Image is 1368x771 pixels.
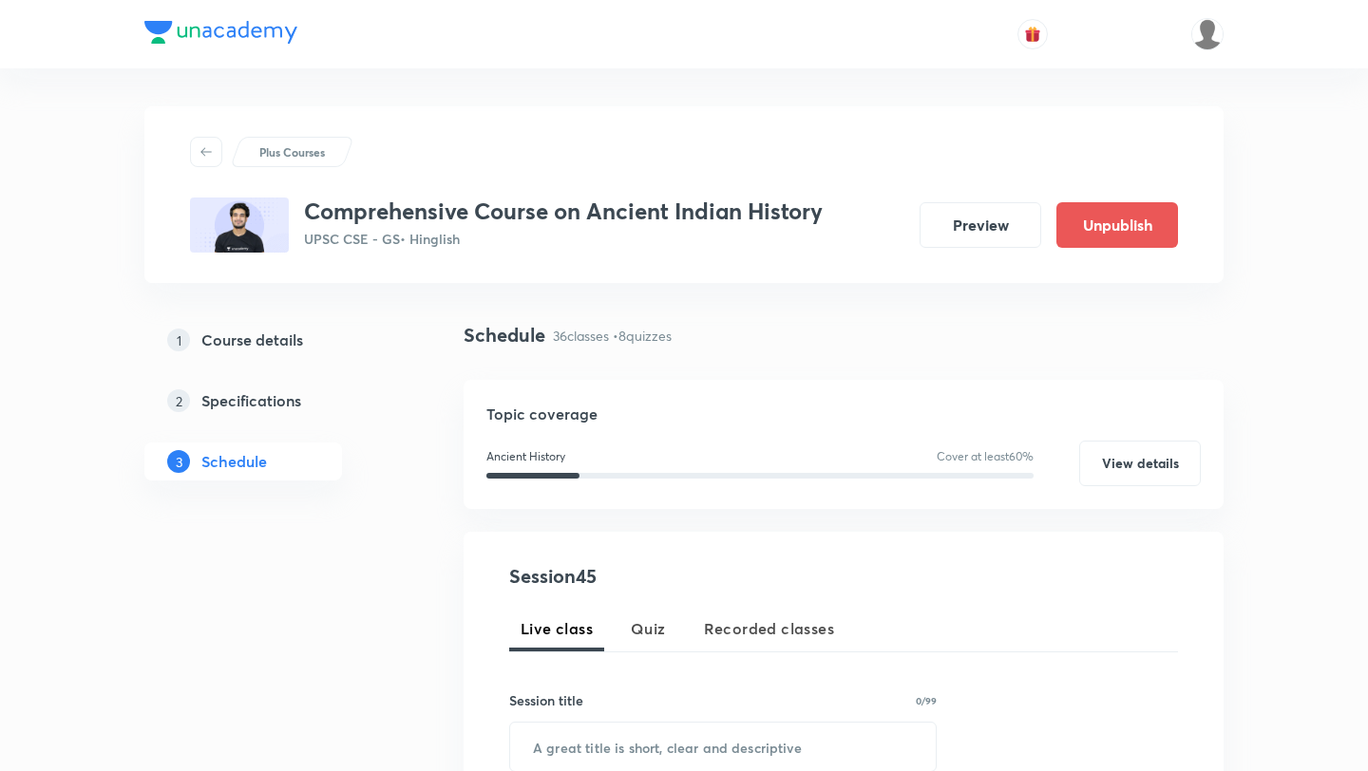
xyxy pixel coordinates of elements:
[304,197,823,225] h3: Comprehensive Course on Ancient Indian History
[920,202,1041,248] button: Preview
[509,562,856,591] h4: Session 45
[613,326,672,346] p: • 8 quizzes
[464,321,545,349] h4: Schedule
[486,403,1201,425] h5: Topic coverage
[1024,26,1041,43] img: avatar
[486,448,565,465] p: Ancient History
[1056,202,1178,248] button: Unpublish
[201,389,301,412] h5: Specifications
[521,617,593,640] span: Live class
[259,143,325,160] p: Plus Courses
[704,617,834,640] span: Recorded classes
[1191,18,1224,50] img: Ajit
[631,617,666,640] span: Quiz
[1017,19,1048,49] button: avatar
[167,450,190,473] p: 3
[144,382,403,420] a: 2Specifications
[510,723,936,771] input: A great title is short, clear and descriptive
[190,197,289,253] img: 7BA2FB55-E425-4700-A944-48D67C614711_plus.png
[144,21,297,44] img: Company Logo
[916,696,937,705] p: 0/99
[304,229,823,249] p: UPSC CSE - GS • Hinglish
[553,326,609,346] p: 36 classes
[509,690,583,710] h6: Session title
[1079,441,1201,486] button: View details
[144,321,403,359] a: 1Course details
[167,329,190,351] p: 1
[167,389,190,412] p: 2
[201,450,267,473] h5: Schedule
[937,448,1034,465] p: Cover at least 60 %
[144,21,297,48] a: Company Logo
[201,329,303,351] h5: Course details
